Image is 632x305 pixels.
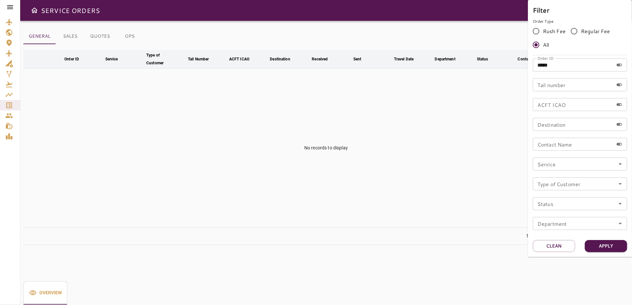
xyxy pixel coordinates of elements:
[533,24,627,52] div: rushFeeOrder
[537,56,554,61] label: Order ID
[533,240,575,252] button: Clean
[616,199,625,208] button: Open
[581,27,610,35] span: Regular Fee
[585,240,627,252] button: Apply
[533,5,627,15] h6: Filter
[616,159,625,169] button: Open
[543,27,566,35] span: Rush Fee
[616,219,625,228] button: Open
[533,19,627,24] p: Order Type
[616,179,625,188] button: Open
[543,41,549,49] span: All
